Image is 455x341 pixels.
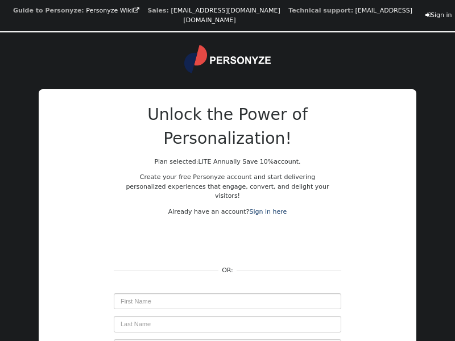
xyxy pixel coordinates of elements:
input: Last Name [114,316,341,332]
a: [EMAIL_ADDRESS][DOMAIN_NAME] [184,7,412,24]
b: Sales: [147,7,169,14]
b: Guide to Personyze: [13,7,84,14]
p: Create your free Personyze account and start delivering personalized experiences that engage, con... [114,173,341,201]
a: Sign in here [249,208,287,215]
iframe: Sign in with Google Button [168,228,287,253]
a: Sign in [425,11,452,19]
img: logo.svg [184,45,271,73]
h2: Unlock the Power of Personalization! [114,103,341,151]
a: [EMAIL_ADDRESS][DOMAIN_NAME] [171,7,280,14]
span:  [133,7,139,14]
span:  [425,12,431,18]
p: Plan selected: account. [114,157,341,167]
b: Technical support: [288,7,353,14]
div: OR: [218,266,237,276]
p: Already have an account? [114,207,341,217]
input: First Name [114,293,341,310]
span: LITE Annually Save 10% [198,158,274,165]
a: Personyze Wiki [86,7,139,14]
